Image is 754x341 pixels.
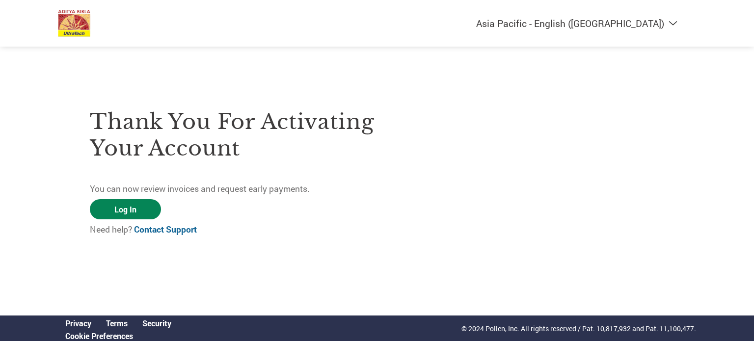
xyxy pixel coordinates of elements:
a: Log In [90,199,161,219]
p: You can now review invoices and request early payments. [90,183,377,195]
p: © 2024 Pollen, Inc. All rights reserved / Pat. 10,817,932 and Pat. 11,100,477. [461,323,696,334]
p: Need help? [90,223,377,236]
a: Terms [106,318,128,328]
a: Privacy [65,318,91,328]
a: Cookie Preferences, opens a dedicated popup modal window [65,331,133,341]
h3: Thank you for activating your account [90,108,377,161]
a: Contact Support [134,224,197,235]
img: UltraTech [58,10,90,37]
a: Security [142,318,171,328]
div: Open Cookie Preferences Modal [58,331,179,341]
